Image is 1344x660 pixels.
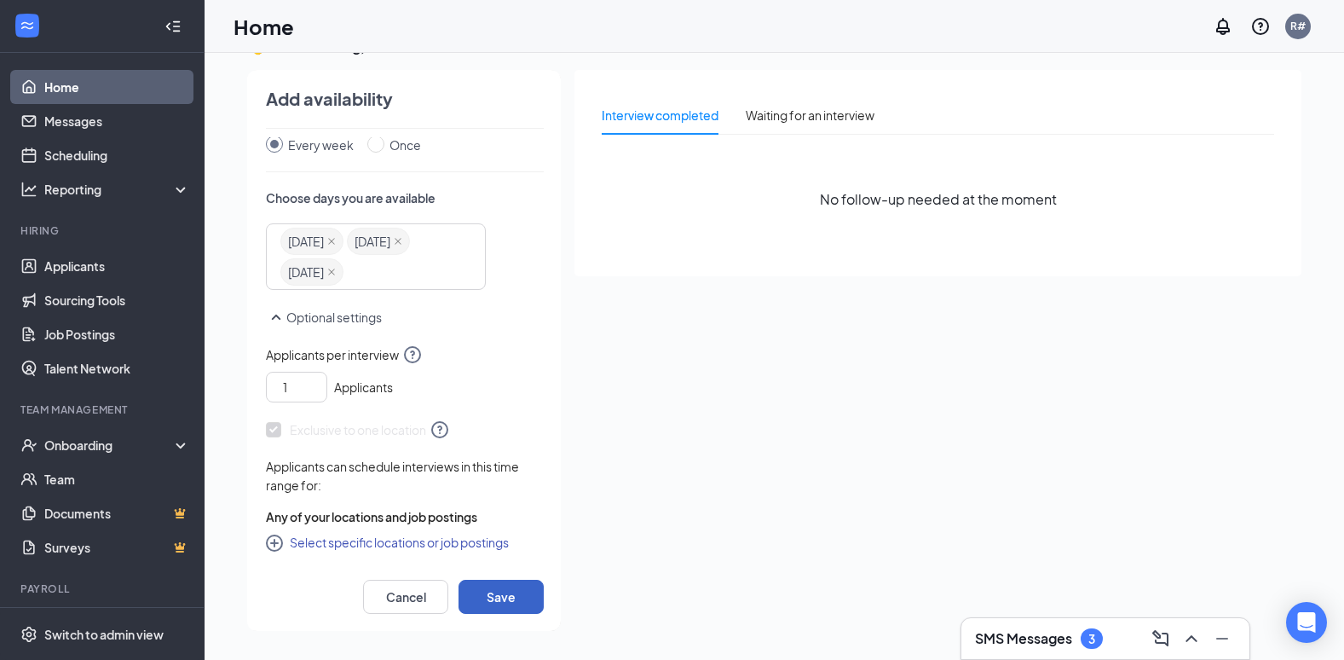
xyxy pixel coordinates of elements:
a: Talent Network [44,351,190,385]
button: CirclePlusSelect specific locations or job postings [266,532,509,553]
svg: Collapse [164,18,182,35]
svg: ComposeMessage [1151,628,1171,649]
svg: CirclePlus [266,535,286,555]
div: Applicants [266,365,544,402]
div: Waiting for an interview [746,106,874,124]
button: SmallChevronUpOptional settings [266,307,382,327]
span: [DATE] [288,229,324,254]
div: Reporting [44,181,191,198]
div: Onboarding [44,437,176,454]
svg: ChevronUp [1181,628,1202,649]
a: DocumentsCrown [44,496,190,530]
span: close [327,268,336,276]
div: 3 [1088,632,1095,646]
a: Sourcing Tools [44,283,190,317]
svg: QuestionInfo [402,344,423,365]
a: SurveysCrown [44,530,190,564]
svg: Notifications [1213,16,1233,37]
div: Team Management [20,402,187,417]
span: Exclusive to one location [266,420,450,440]
svg: QuestionInfo [430,420,450,440]
button: ChevronUp [1178,625,1205,652]
button: Cancel [363,580,448,614]
a: Team [44,462,190,496]
div: Payroll [20,582,187,596]
input: 1 [274,374,326,400]
h4: Add availability [266,87,393,111]
h3: SMS Messages [975,629,1072,648]
p: Choose days you are available [266,189,544,206]
div: R# [1290,19,1306,33]
div: Once [389,136,421,154]
a: Home [44,70,190,104]
span: No follow-up needed at the moment [820,188,1057,210]
svg: Analysis [20,181,37,198]
svg: QuestionInfo [1250,16,1271,37]
div: Open Intercom Messenger [1286,602,1327,643]
a: Job Postings [44,317,190,351]
span: Any of your locations and job postings [266,508,477,525]
svg: SmallChevronUp [266,307,286,327]
div: Switch to admin view [44,626,164,643]
button: Minimize [1208,625,1236,652]
button: Save [459,580,544,614]
svg: Minimize [1212,628,1232,649]
button: ComposeMessage [1147,625,1174,652]
span: close [327,237,336,246]
span: [DATE] [288,259,324,285]
span: [DATE] [355,229,390,254]
div: Every week [288,136,354,154]
span: Applicants per interview [266,344,544,365]
svg: Settings [20,626,37,643]
h1: Home [234,12,294,41]
a: Scheduling [44,138,190,172]
a: Messages [44,104,190,138]
a: Applicants [44,249,190,283]
svg: WorkstreamLogo [19,17,36,34]
span: Applicants can schedule interviews in this time range for: [266,459,519,493]
svg: UserCheck [20,437,37,454]
span: close [394,237,402,246]
div: Hiring [20,223,187,238]
div: Interview completed [602,106,718,124]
